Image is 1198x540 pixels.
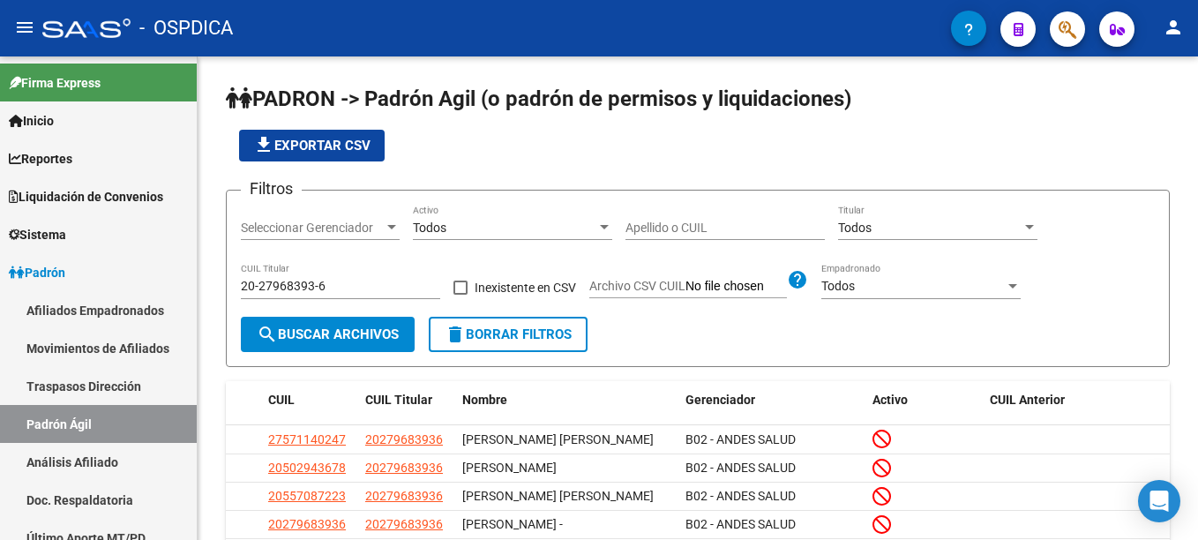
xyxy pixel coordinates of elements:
button: Exportar CSV [239,130,385,161]
span: PADRON -> Padrón Agil (o padrón de permisos y liquidaciones) [226,86,851,111]
mat-icon: menu [14,17,35,38]
span: Liquidación de Convenios [9,187,163,206]
span: Borrar Filtros [445,326,572,342]
span: CUIL [268,393,295,407]
span: 20502943678 [268,461,346,475]
span: Seleccionar Gerenciador [241,221,384,236]
span: Exportar CSV [253,138,371,154]
span: B02 - ANDES SALUD [685,489,796,503]
span: [PERSON_NAME] [PERSON_NAME] [462,432,654,446]
span: 20279683936 [365,489,443,503]
span: [PERSON_NAME] [462,461,557,475]
datatable-header-cell: Nombre [455,381,678,419]
datatable-header-cell: CUIL Anterior [983,381,1171,419]
mat-icon: search [257,324,278,345]
span: B02 - ANDES SALUD [685,461,796,475]
span: Padrón [9,263,65,282]
span: Todos [413,221,446,235]
datatable-header-cell: CUIL [261,381,358,419]
mat-icon: person [1163,17,1184,38]
span: Sistema [9,225,66,244]
span: Gerenciador [685,393,755,407]
span: Reportes [9,149,72,169]
span: Todos [838,221,872,235]
span: CUIL Titular [365,393,432,407]
div: Open Intercom Messenger [1138,480,1180,522]
input: Archivo CSV CUIL [685,279,787,295]
span: CUIL Anterior [990,393,1065,407]
span: Buscar Archivos [257,326,399,342]
button: Buscar Archivos [241,317,415,352]
span: Inexistente en CSV [475,277,576,298]
span: Activo [872,393,908,407]
span: - OSPDICA [139,9,233,48]
span: 20557087223 [268,489,346,503]
h3: Filtros [241,176,302,201]
span: 20279683936 [365,517,443,531]
span: 20279683936 [268,517,346,531]
mat-icon: help [787,269,808,290]
span: 27571140247 [268,432,346,446]
span: Nombre [462,393,507,407]
span: 20279683936 [365,461,443,475]
span: Firma Express [9,73,101,93]
span: Inicio [9,111,54,131]
span: B02 - ANDES SALUD [685,517,796,531]
datatable-header-cell: Activo [865,381,983,419]
datatable-header-cell: Gerenciador [678,381,866,419]
span: Archivo CSV CUIL [589,279,685,293]
mat-icon: file_download [253,134,274,155]
span: B02 - ANDES SALUD [685,432,796,446]
span: Todos [821,279,855,293]
datatable-header-cell: CUIL Titular [358,381,455,419]
span: [PERSON_NAME] - [462,517,563,531]
span: [PERSON_NAME] [PERSON_NAME] [462,489,654,503]
button: Borrar Filtros [429,317,588,352]
span: 20279683936 [365,432,443,446]
mat-icon: delete [445,324,466,345]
